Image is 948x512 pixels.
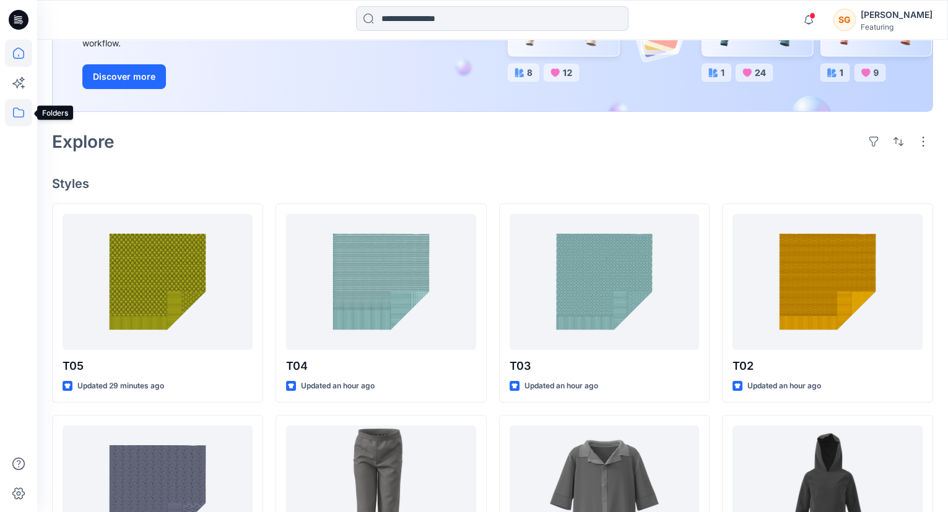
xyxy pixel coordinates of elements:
[733,357,923,375] p: T02
[63,357,253,375] p: T05
[63,214,253,350] a: T05
[524,380,598,393] p: Updated an hour ago
[747,380,821,393] p: Updated an hour ago
[733,214,923,350] a: T02
[861,22,933,32] div: Featuring
[833,9,856,31] div: SG
[286,214,476,350] a: T04
[301,380,375,393] p: Updated an hour ago
[82,64,166,89] button: Discover more
[510,214,700,350] a: T03
[82,64,361,89] a: Discover more
[861,7,933,22] div: [PERSON_NAME]
[286,357,476,375] p: T04
[510,357,700,375] p: T03
[77,380,164,393] p: Updated 29 minutes ago
[52,176,933,191] h4: Styles
[52,132,115,151] h2: Explore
